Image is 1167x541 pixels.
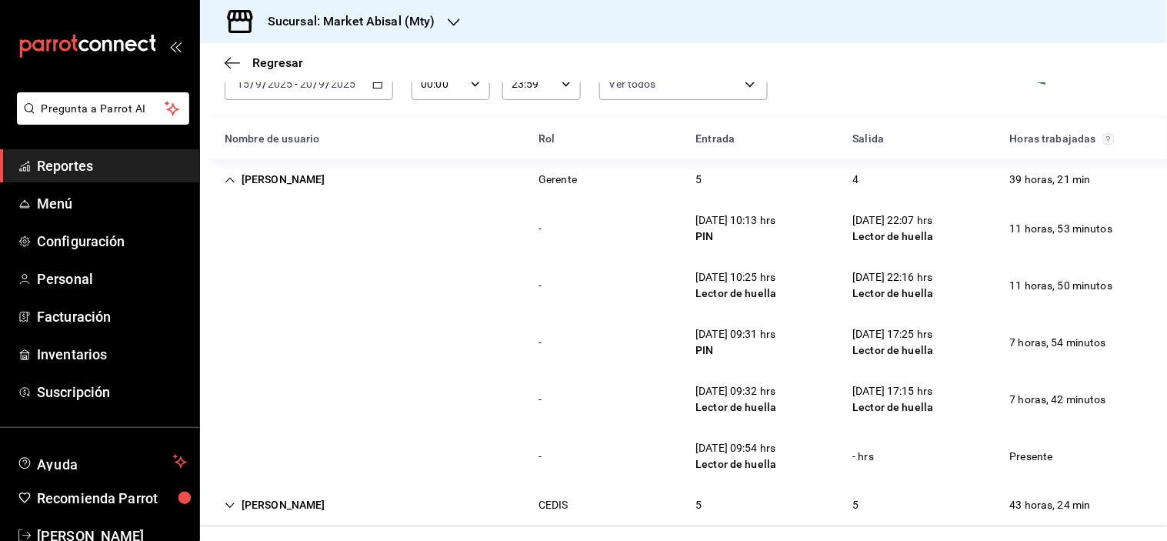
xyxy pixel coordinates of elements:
[42,101,165,117] span: Pregunta a Parrot AI
[526,386,554,414] div: Cell
[684,434,789,479] div: Cell
[853,269,934,286] div: [DATE] 22:16 hrs
[212,393,237,406] div: Cell
[538,449,542,465] div: -
[212,222,237,235] div: Cell
[262,78,267,90] span: /
[841,491,872,519] div: Cell
[841,165,872,194] div: Cell
[696,269,777,286] div: [DATE] 10:25 hrs
[331,78,357,90] input: ----
[37,453,167,471] span: Ayuda
[684,491,715,519] div: Cell
[684,206,789,251] div: Cell
[853,212,934,229] div: [DATE] 22:07 hrs
[998,125,1155,153] div: HeadCell
[200,257,1167,314] div: Row
[684,377,789,422] div: Cell
[998,215,1125,243] div: Cell
[37,344,187,365] span: Inventarios
[696,286,777,302] div: Lector de huella
[526,125,683,153] div: HeadCell
[538,392,542,408] div: -
[841,377,946,422] div: Cell
[37,193,187,214] span: Menú
[37,488,187,509] span: Recomienda Parrot
[267,78,293,90] input: ----
[526,165,589,194] div: Cell
[200,314,1167,371] div: Row
[526,491,581,519] div: Cell
[684,263,789,308] div: Cell
[250,78,255,90] span: /
[37,382,187,402] span: Suscripción
[696,383,777,399] div: [DATE] 09:32 hrs
[841,263,946,308] div: Cell
[295,78,298,90] span: -
[684,320,789,365] div: Cell
[998,386,1119,414] div: Cell
[526,215,554,243] div: Cell
[212,491,338,519] div: Cell
[609,76,656,92] span: Ver todos
[538,497,568,513] div: CEDIS
[684,125,841,153] div: HeadCell
[37,269,187,289] span: Personal
[853,399,934,416] div: Lector de huella
[841,206,946,251] div: Cell
[252,55,303,70] span: Regresar
[212,450,237,463] div: Cell
[853,326,934,342] div: [DATE] 17:25 hrs
[684,165,715,194] div: Cell
[841,442,887,471] div: Cell
[841,125,998,153] div: HeadCell
[853,449,875,465] div: - hrs
[853,383,934,399] div: [DATE] 17:15 hrs
[998,272,1125,300] div: Cell
[37,306,187,327] span: Facturación
[853,342,934,359] div: Lector de huella
[326,78,331,90] span: /
[37,155,187,176] span: Reportes
[998,491,1103,519] div: Cell
[998,442,1065,471] div: Cell
[255,78,262,90] input: --
[1102,133,1115,145] svg: El total de horas trabajadas por usuario es el resultado de la suma redondeada del registro de ho...
[17,92,189,125] button: Pregunta a Parrot AI
[212,125,526,153] div: HeadCell
[538,221,542,237] div: -
[853,286,934,302] div: Lector de huella
[696,342,776,359] div: PIN
[853,229,934,245] div: Lector de huella
[526,442,554,471] div: Cell
[696,456,777,473] div: Lector de huella
[212,336,237,349] div: Cell
[299,78,313,90] input: --
[313,78,318,90] span: /
[696,440,777,456] div: [DATE] 09:54 hrs
[318,78,326,90] input: --
[200,159,1167,200] div: Row
[526,329,554,357] div: Cell
[225,55,303,70] button: Regresar
[696,399,777,416] div: Lector de huella
[538,172,577,188] div: Gerente
[11,112,189,128] a: Pregunta a Parrot AI
[200,428,1167,485] div: Row
[200,200,1167,257] div: Row
[538,278,542,294] div: -
[841,320,946,365] div: Cell
[212,279,237,292] div: Cell
[998,165,1103,194] div: Cell
[696,326,776,342] div: [DATE] 09:31 hrs
[37,231,187,252] span: Configuración
[998,329,1119,357] div: Cell
[236,78,250,90] input: --
[696,212,776,229] div: [DATE] 10:13 hrs
[255,12,435,31] h3: Sucursal: Market Abisal (Mty)
[212,165,338,194] div: Cell
[169,40,182,52] button: open_drawer_menu
[538,335,542,351] div: -
[696,229,776,245] div: PIN
[200,119,1167,159] div: Head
